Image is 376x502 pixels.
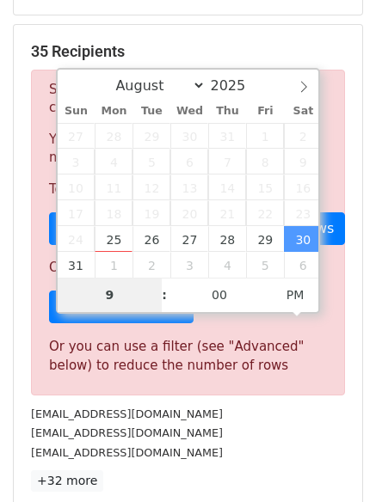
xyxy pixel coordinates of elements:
[133,226,170,252] span: August 26, 2025
[49,259,327,277] p: Or
[272,278,319,312] span: Click to toggle
[246,200,284,226] span: August 22, 2025
[208,252,246,278] span: September 4, 2025
[208,106,246,117] span: Thu
[133,200,170,226] span: August 19, 2025
[31,426,223,439] small: [EMAIL_ADDRESS][DOMAIN_NAME]
[58,106,96,117] span: Sun
[284,174,322,200] span: August 16, 2025
[133,252,170,278] span: September 2, 2025
[284,252,322,278] span: September 6, 2025
[246,174,284,200] span: August 15, 2025
[290,419,376,502] iframe: Chat Widget
[208,123,246,149] span: July 31, 2025
[208,200,246,226] span: August 21, 2025
[208,149,246,174] span: August 7, 2025
[167,278,272,312] input: Minute
[170,174,208,200] span: August 13, 2025
[49,181,327,199] p: To send these emails, you can either:
[170,123,208,149] span: July 30, 2025
[246,106,284,117] span: Fri
[206,77,268,94] input: Year
[246,252,284,278] span: September 5, 2025
[49,81,327,117] p: Sorry, you don't have enough daily email credits to send these emails.
[246,226,284,252] span: August 29, 2025
[58,226,96,252] span: August 24, 2025
[133,174,170,200] span: August 12, 2025
[58,200,96,226] span: August 17, 2025
[95,174,133,200] span: August 11, 2025
[246,123,284,149] span: August 1, 2025
[133,149,170,174] span: August 5, 2025
[170,200,208,226] span: August 20, 2025
[95,200,133,226] span: August 18, 2025
[31,407,223,420] small: [EMAIL_ADDRESS][DOMAIN_NAME]
[31,470,103,492] a: +32 more
[49,131,327,167] p: Your current plan supports a daily maximum of .
[284,106,322,117] span: Sat
[133,123,170,149] span: July 29, 2025
[170,106,208,117] span: Wed
[133,106,170,117] span: Tue
[49,291,194,323] a: Sign up for a plan
[95,106,133,117] span: Mon
[31,42,345,61] h5: 35 Recipients
[170,252,208,278] span: September 3, 2025
[95,226,133,252] span: August 25, 2025
[162,278,167,312] span: :
[208,226,246,252] span: August 28, 2025
[246,149,284,174] span: August 8, 2025
[58,123,96,149] span: July 27, 2025
[58,252,96,278] span: August 31, 2025
[284,226,322,252] span: August 30, 2025
[49,337,327,376] div: Or you can use a filter (see "Advanced" below) to reduce the number of rows
[95,123,133,149] span: July 28, 2025
[58,149,96,174] span: August 3, 2025
[284,149,322,174] span: August 9, 2025
[31,446,223,459] small: [EMAIL_ADDRESS][DOMAIN_NAME]
[284,200,322,226] span: August 23, 2025
[208,174,246,200] span: August 14, 2025
[58,278,163,312] input: Hour
[95,252,133,278] span: September 1, 2025
[170,226,208,252] span: August 27, 2025
[58,174,96,200] span: August 10, 2025
[284,123,322,149] span: August 2, 2025
[170,149,208,174] span: August 6, 2025
[49,212,345,245] a: Choose a Google Sheet with fewer rows
[95,149,133,174] span: August 4, 2025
